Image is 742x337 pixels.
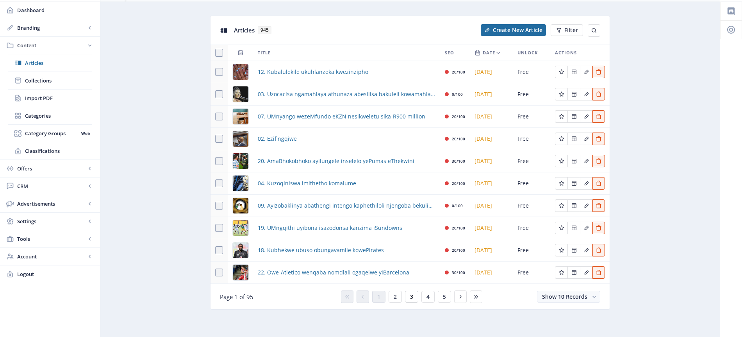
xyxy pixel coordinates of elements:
button: 3 [405,291,418,303]
img: 5419ec44-c372-48a3-813d-53234e57b689.png [233,220,248,236]
span: 1 [377,294,380,300]
span: Title [258,48,271,57]
span: Offers [17,165,86,172]
a: Edit page [592,157,605,164]
span: 4 [426,294,430,300]
a: Edit page [580,90,592,97]
a: Edit page [555,157,567,164]
td: Free [513,83,550,106]
a: New page [476,24,546,36]
td: Free [513,172,550,195]
button: 4 [421,291,435,303]
a: Edit page [567,179,580,186]
a: Edit page [555,112,567,120]
a: 03. Uzocacisa ngamahlaya athunaza abesilisa bakuleli kowamahlaya eThekwini [258,90,435,99]
a: Edit page [555,224,567,231]
a: Edit page [567,246,580,253]
span: 02. Ezifingqiwe [258,134,297,143]
td: [DATE] [470,128,513,150]
a: 22. Owe-Atletico wenqaba nomdlali ogaqelwe yiBarcelona [258,268,409,277]
span: 12. Kubalulekile ukuhlanzeka kwezinzipho [258,67,368,77]
td: [DATE] [470,172,513,195]
a: Edit page [580,112,592,120]
div: 0/100 [452,201,463,210]
td: [DATE] [470,262,513,284]
td: [DATE] [470,217,513,239]
td: Free [513,195,550,217]
td: Free [513,128,550,150]
a: Edit page [580,201,592,209]
img: 850c21ce-ba9a-4fc6-82cd-134627196c49.png [233,242,248,258]
a: Edit page [555,179,567,186]
span: Logout [17,270,94,278]
a: Edit page [567,134,580,142]
a: Edit page [592,112,605,120]
img: 4bad1cb8-a672-43cc-b688-6330c62109c1.png [233,86,248,102]
span: Classifications [25,147,92,155]
span: Content [17,41,86,49]
td: [DATE] [470,83,513,106]
a: Edit page [592,90,605,97]
span: Import PDF [25,94,92,102]
td: [DATE] [470,106,513,128]
button: 5 [438,291,451,303]
td: Free [513,150,550,172]
a: 18. Kubhekwe ubuso obungavamile kowePirates [258,246,384,255]
a: Edit page [592,224,605,231]
a: Edit page [567,268,580,276]
nb-badge: Web [78,129,92,137]
span: Dashboard [17,6,94,14]
span: 04. Kuzoqiniswa imithetho komalume [258,179,356,188]
td: Free [513,106,550,128]
a: Edit page [580,179,592,186]
a: Edit page [580,134,592,142]
span: Settings [17,217,86,225]
button: 1 [372,291,385,303]
button: 2 [389,291,402,303]
a: Edit page [580,268,592,276]
span: 3 [410,294,413,300]
a: 19. UMngqithi uyibona isazodonsa kanzima iSundowns [258,223,402,233]
span: Actions [555,48,577,57]
span: Show 10 Records [542,293,587,300]
span: 5 [443,294,446,300]
button: Create New Article [481,24,546,36]
a: Edit page [592,179,605,186]
a: Edit page [567,112,580,120]
a: Edit page [580,157,592,164]
a: Edit page [567,68,580,75]
td: [DATE] [470,61,513,83]
a: Categories [8,107,92,124]
img: dc7a7916-a251-450f-8e04-bf4cb67cc9d1.png [233,198,248,213]
a: Edit page [555,134,567,142]
span: Category Groups [25,129,78,137]
div: 20/100 [452,67,465,77]
a: Edit page [592,68,605,75]
div: 20/100 [452,246,465,255]
a: 07. UMnyango wezeMfundo eKZN nesikweletu sika-R900 million [258,112,425,121]
div: 20/100 [452,134,465,143]
span: Create New Article [493,27,542,33]
a: Edit page [592,201,605,209]
img: 08bc844d-4dcf-4796-832c-6aff981075e9.png [233,109,248,124]
td: [DATE] [470,150,513,172]
span: Tools [17,235,86,243]
span: 2 [394,294,397,300]
span: Collections [25,77,92,84]
span: Filter [564,27,578,33]
img: 6e51a10f-7a04-49da-9002-af6407dd4456.png [233,131,248,147]
a: 20. AmaBhokobhoko ayilungele inselelo yePumas eThekwini [258,156,414,166]
span: Page 1 of 95 [220,293,253,301]
a: Edit page [567,224,580,231]
span: 09. Ayizobaklinya abathengi intengo kaphethiloli njengoba bekulindelekile [258,201,435,210]
span: 945 [258,26,271,34]
td: Free [513,217,550,239]
td: Free [513,61,550,83]
td: Free [513,262,550,284]
span: Advertisements [17,200,86,208]
div: 30/100 [452,268,465,277]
